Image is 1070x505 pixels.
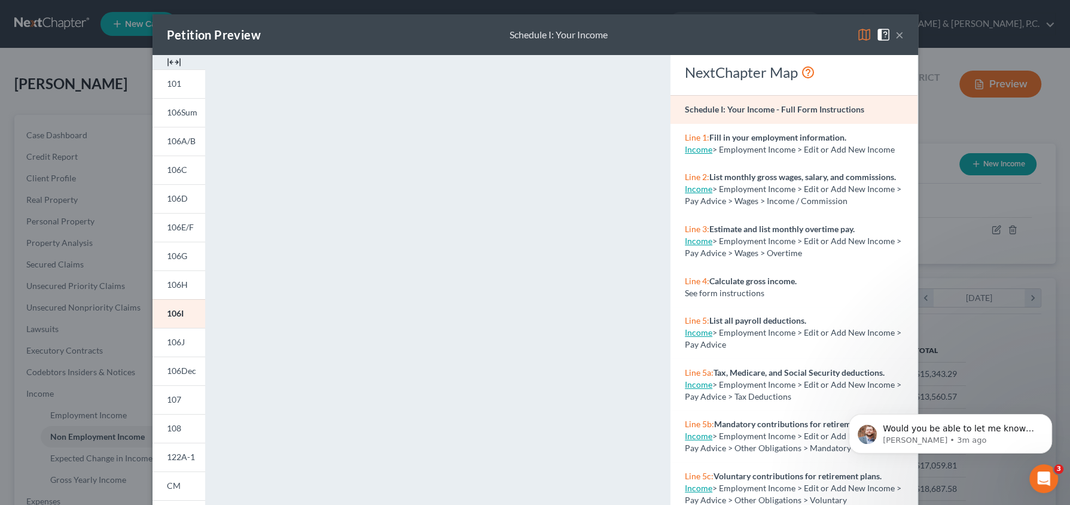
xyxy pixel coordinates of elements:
[685,224,709,234] span: Line 3:
[685,367,714,378] span: Line 5a:
[167,222,194,232] span: 106E/F
[714,471,882,481] strong: Voluntary contributions for retirement plans.
[167,452,195,462] span: 122A-1
[1054,464,1063,474] span: 3
[153,98,205,127] a: 106Sum
[153,156,205,184] a: 106C
[167,78,181,89] span: 101
[167,366,196,376] span: 106Dec
[685,379,712,390] a: Income
[167,480,181,491] span: CM
[685,431,901,453] span: > Employment Income > Edit or Add New Income > Pay Advice > Other Obligations > Mandatory
[167,279,188,290] span: 106H
[153,357,205,385] a: 106Dec
[153,69,205,98] a: 101
[153,127,205,156] a: 106A/B
[153,414,205,443] a: 108
[685,288,764,298] span: See form instructions
[895,28,904,42] button: ×
[714,419,886,429] strong: Mandatory contributions for retirement plans.
[167,107,197,117] span: 106Sum
[714,367,885,378] strong: Tax, Medicare, and Social Security deductions.
[685,104,864,114] strong: Schedule I: Your Income - Full Form Instructions
[167,26,261,43] div: Petition Preview
[685,327,901,349] span: > Employment Income > Edit or Add New Income > Pay Advice
[167,165,187,175] span: 106C
[167,308,184,318] span: 106I
[153,213,205,242] a: 106E/F
[685,471,714,481] span: Line 5c:
[685,172,709,182] span: Line 2:
[153,471,205,500] a: CM
[685,236,712,246] a: Income
[831,389,1070,473] iframe: Intercom notifications message
[153,270,205,299] a: 106H
[510,28,608,42] div: Schedule I: Your Income
[1029,464,1058,493] iframe: Intercom live chat
[709,315,806,325] strong: List all payroll deductions.
[153,184,205,213] a: 106D
[685,483,712,493] a: Income
[685,327,712,337] a: Income
[685,315,709,325] span: Line 5:
[685,132,709,142] span: Line 1:
[167,251,187,261] span: 106G
[685,276,709,286] span: Line 4:
[709,276,797,286] strong: Calculate gross income.
[167,193,188,203] span: 106D
[709,172,896,182] strong: List monthly gross wages, salary, and commissions.
[685,184,712,194] a: Income
[685,431,712,441] a: Income
[167,394,181,404] span: 107
[709,132,846,142] strong: Fill in your employment information.
[167,136,196,146] span: 106A/B
[685,379,901,401] span: > Employment Income > Edit or Add New Income > Pay Advice > Tax Deductions
[685,63,903,82] div: NextChapter Map
[153,443,205,471] a: 122A-1
[685,419,714,429] span: Line 5b:
[153,242,205,270] a: 106G
[685,483,901,505] span: > Employment Income > Edit or Add New Income > Pay Advice > Other Obligations > Voluntary
[685,236,901,258] span: > Employment Income > Edit or Add New Income > Pay Advice > Wages > Overtime
[876,28,891,42] img: help-close-5ba153eb36485ed6c1ea00a893f15db1cb9b99d6cae46e1a8edb6c62d00a1a76.svg
[712,144,895,154] span: > Employment Income > Edit or Add New Income
[709,224,855,234] strong: Estimate and list monthly overtime pay.
[153,328,205,357] a: 106J
[153,299,205,328] a: 106I
[167,337,185,347] span: 106J
[857,28,871,42] img: map-eea8200ae884c6f1103ae1953ef3d486a96c86aabb227e865a55264e3737af1f.svg
[685,184,901,206] span: > Employment Income > Edit or Add New Income > Pay Advice > Wages > Income / Commission
[685,144,712,154] a: Income
[167,423,181,433] span: 108
[153,385,205,414] a: 107
[167,55,181,69] img: expand-e0f6d898513216a626fdd78e52531dac95497ffd26381d4c15ee2fc46db09dca.svg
